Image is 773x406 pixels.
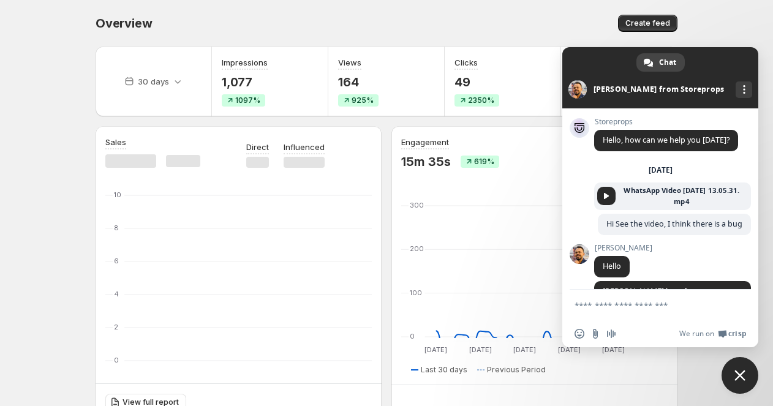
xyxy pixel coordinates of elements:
p: 30 days [138,75,169,88]
span: Previous Period [487,365,546,375]
text: 0 [114,356,119,364]
text: 2 [114,323,118,331]
h3: Clicks [454,56,478,69]
text: 6 [114,257,119,265]
text: 300 [410,201,424,209]
text: [DATE] [602,345,625,354]
span: Overview [96,16,152,31]
span: Chat [659,53,676,72]
span: Audio message [606,329,616,339]
text: [DATE] [558,345,581,354]
textarea: Compose your message... [575,300,719,311]
span: We run on [679,329,714,339]
div: Chat [636,53,685,72]
div: [DATE] [649,167,673,174]
text: 10 [114,190,121,199]
span: Hello [603,261,621,271]
p: 15m 35s [401,154,451,169]
span: Crisp [728,329,746,339]
h3: Views [338,56,361,69]
text: 0 [410,332,415,340]
span: Insert an emoji [575,329,584,339]
span: [PERSON_NAME] here from [GEOGRAPHIC_DATA]. Thank you for reaching out. [603,286,734,318]
p: 164 [338,75,379,89]
p: Influenced [284,141,325,153]
span: Send a file [590,329,600,339]
p: Direct [246,141,269,153]
span: WhatsApp Video [DATE] 13.05.31.mp4 [622,185,742,207]
text: [DATE] [513,345,536,354]
span: 619% [474,157,494,167]
h3: Impressions [222,56,268,69]
span: Hi See the video, I think there is a bug [606,219,742,229]
div: Close chat [722,357,758,394]
span: Last 30 days [421,365,467,375]
text: [DATE] [424,345,447,354]
h3: Engagement [401,136,449,148]
button: Create feed [618,15,677,32]
span: 925% [352,96,374,105]
span: [PERSON_NAME] [594,244,652,252]
span: Storeprops [594,118,738,126]
span: 2350% [468,96,494,105]
span: Hello, how can we help you [DATE]? [603,135,730,145]
p: 49 [454,75,499,89]
a: We run onCrisp [679,329,746,339]
span: Create feed [625,18,670,28]
p: 1,077 [222,75,268,89]
text: 100 [410,288,422,297]
h3: Sales [105,136,126,148]
text: 4 [114,290,119,298]
text: 8 [114,224,119,232]
span: 1097% [235,96,260,105]
text: [DATE] [469,345,492,354]
div: More channels [736,81,752,98]
text: 200 [410,244,424,253]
